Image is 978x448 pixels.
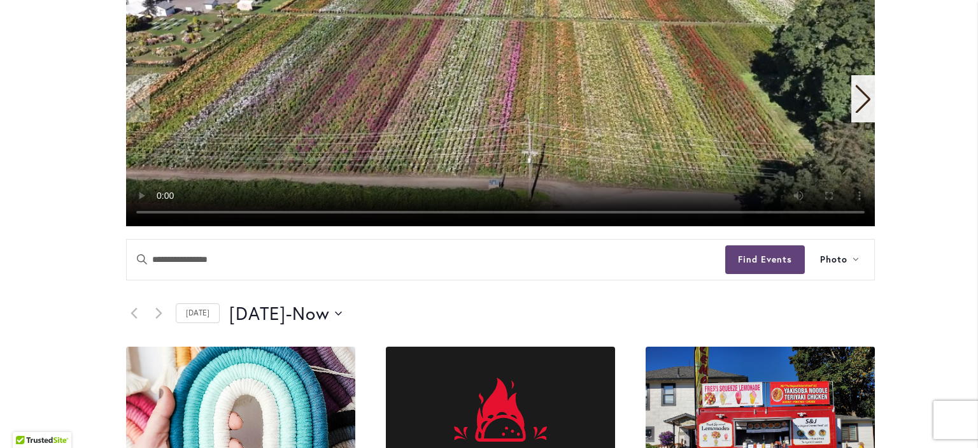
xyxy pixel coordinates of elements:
span: Now [292,301,330,326]
span: - [286,301,292,326]
a: Click to select today's date [176,303,220,323]
span: [DATE] [229,301,286,326]
button: Find Events [725,245,805,274]
a: Next Events [151,306,166,321]
iframe: Launch Accessibility Center [10,403,45,438]
a: Previous Events [126,306,141,321]
input: Enter Keyword. Search for events by Keyword. [127,240,725,280]
button: Photo [805,240,874,280]
button: Click to toggle datepicker [229,301,342,326]
span: Photo [820,252,847,267]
